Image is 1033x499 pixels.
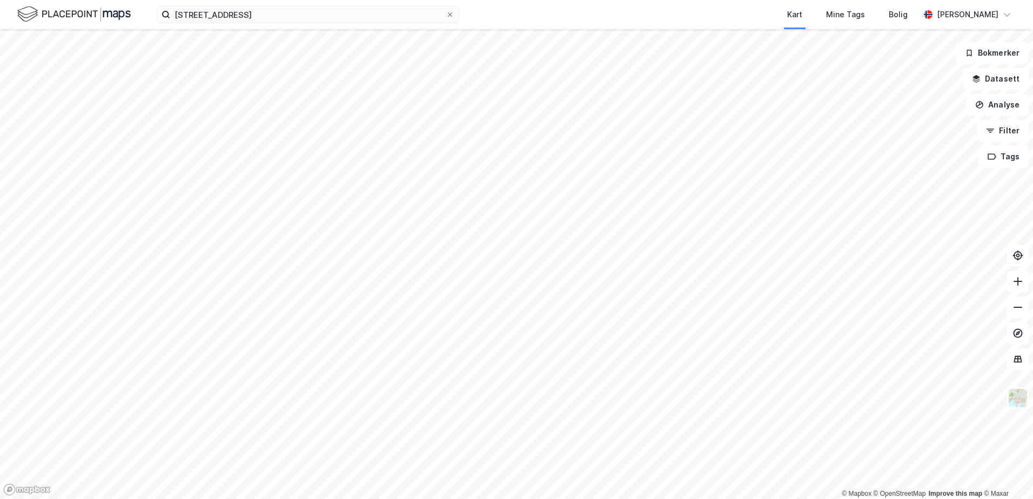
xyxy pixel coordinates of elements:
[842,490,871,497] a: Mapbox
[3,483,51,496] a: Mapbox homepage
[966,94,1029,116] button: Analyse
[977,120,1029,141] button: Filter
[963,68,1029,90] button: Datasett
[937,8,998,21] div: [PERSON_NAME]
[889,8,908,21] div: Bolig
[979,447,1033,499] div: Kontrollprogram for chat
[170,6,446,23] input: Søk på adresse, matrikkel, gårdeiere, leietakere eller personer
[929,490,982,497] a: Improve this map
[956,42,1029,64] button: Bokmerker
[17,5,131,24] img: logo.f888ab2527a4732fd821a326f86c7f29.svg
[1008,388,1028,408] img: Z
[874,490,926,497] a: OpenStreetMap
[787,8,802,21] div: Kart
[979,447,1033,499] iframe: Chat Widget
[826,8,865,21] div: Mine Tags
[978,146,1029,167] button: Tags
